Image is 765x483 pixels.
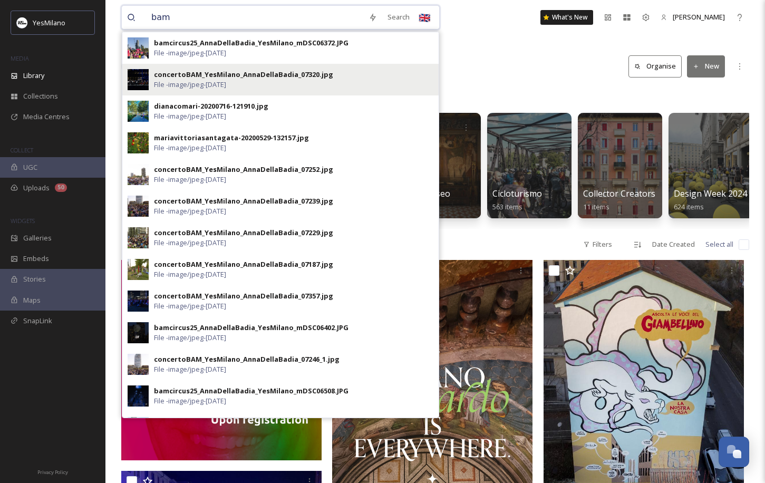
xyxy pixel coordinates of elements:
[154,48,226,58] span: File - image/jpeg - [DATE]
[154,38,348,48] div: bamcircus25_AnnaDellaBadia_YesMilano_mDSC06372.JPG
[628,55,682,77] button: Organise
[719,437,749,467] button: Open Chat
[674,188,747,199] span: Design Week 2024
[492,202,522,211] span: 563 items
[674,189,747,211] a: Design Week 2024624 items
[154,291,333,301] div: concertoBAM_YesMilano_AnnaDellaBadia_07357.jpg
[128,354,149,375] img: 3e96e68b-5c68-4a86-a106-13305bda3c98.jpg
[23,274,46,284] span: Stories
[128,259,149,280] img: 2453851e-3894-48d3-9293-2fc5ea79997d.jpg
[128,132,149,153] img: 19a7e53d169eaaf823aaa6df7524d62faab81bcd24bec9cef1529077098c1265.jpg
[154,386,348,396] div: bamcircus25_AnnaDellaBadia_YesMilano_mDSC06508.JPG
[154,259,333,269] div: concertoBAM_YesMilano_AnnaDellaBadia_07187.jpg
[540,10,593,25] a: What's New
[128,385,149,407] img: 379c19e1-3ae7-4d29-95d1-0c7a41250194.jpg
[154,269,226,279] span: File - image/jpeg - [DATE]
[578,234,617,255] div: Filters
[687,55,725,77] button: New
[128,69,149,90] img: c8042e92-f8f5-47c3-b61e-1024834e7144.jpg
[128,322,149,343] img: d8286e44-d5fe-4255-bc0a-0b1c1be135fc.jpg
[23,162,37,172] span: UGC
[583,202,609,211] span: 11 items
[154,143,226,153] span: File - image/jpeg - [DATE]
[23,295,41,305] span: Maps
[154,323,348,333] div: bamcircus25_AnnaDellaBadia_YesMilano_mDSC06402.JPG
[655,7,730,27] a: [PERSON_NAME]
[705,239,733,249] span: Select all
[128,101,149,122] img: f9b731cde6bf1251dcb1b0148fe0ae76c1b3d573b9f5eac4ff4b84f9806a5f50.jpg
[154,364,226,374] span: File - image/jpeg - [DATE]
[154,196,333,206] div: concertoBAM_YesMilano_AnnaDellaBadia_07239.jpg
[128,37,149,59] img: 2c20cc87-555d-49d4-aa9f-14dbee1360f4.jpg
[154,70,333,80] div: concertoBAM_YesMilano_AnnaDellaBadia_07320.jpg
[23,71,44,81] span: Library
[154,206,226,216] span: File - image/jpeg - [DATE]
[382,7,415,27] div: Search
[154,301,226,311] span: File - image/jpeg - [DATE]
[154,133,309,143] div: mariavittoriasantagata-20200529-132157.jpg
[23,254,49,264] span: Embeds
[154,165,333,175] div: concertoBAM_YesMilano_AnnaDellaBadia_07252.jpg
[23,91,58,101] span: Collections
[128,417,149,438] img: 244f10ce-8167-4acb-841b-fab74bc1ae60.jpg
[55,183,67,192] div: 50
[154,228,333,238] div: concertoBAM_YesMilano_AnnaDellaBadia_07229.jpg
[121,239,146,249] span: 132 file s
[492,188,542,199] span: Cicloturismo
[154,238,226,248] span: File - image/jpeg - [DATE]
[23,112,70,122] span: Media Centres
[128,291,149,312] img: 7f61c2a8-ba3b-4cec-aa73-a905004e63bc.jpg
[154,354,340,364] div: concertoBAM_YesMilano_AnnaDellaBadia_07246_1.jpg
[583,189,655,211] a: Collector Creators11 items
[415,8,434,27] div: 🇬🇧
[154,80,226,90] span: File - image/jpeg - [DATE]
[647,234,700,255] div: Date Created
[674,202,704,211] span: 624 items
[146,6,363,29] input: Search your library
[37,469,68,476] span: Privacy Policy
[154,111,226,121] span: File - image/jpeg - [DATE]
[11,146,33,154] span: COLLECT
[121,260,322,460] img: publicsmall.png
[11,54,29,62] span: MEDIA
[23,316,52,326] span: SnapLink
[583,188,655,199] span: Collector Creators
[33,18,65,27] span: YesMilano
[628,55,687,77] a: Organise
[11,217,35,225] span: WIDGETS
[37,465,68,478] a: Privacy Policy
[128,196,149,217] img: 12ca37d2-3bb2-413b-809f-e9de2a58b54b.jpg
[154,333,226,343] span: File - image/jpeg - [DATE]
[128,164,149,185] img: e51164ea-e5a5-4ada-bfc8-fef6cc1421e1.jpg
[23,233,52,243] span: Galleries
[154,101,268,111] div: dianacomari-20200716-121910.jpg
[17,17,27,28] img: Logo%20YesMilano%40150x.png
[128,227,149,248] img: 49af735c-8ce4-4476-900d-1528d64177cb.jpg
[154,396,226,406] span: File - image/jpeg - [DATE]
[492,189,542,211] a: Cicloturismo563 items
[673,12,725,22] span: [PERSON_NAME]
[154,175,226,185] span: File - image/jpeg - [DATE]
[23,183,50,193] span: Uploads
